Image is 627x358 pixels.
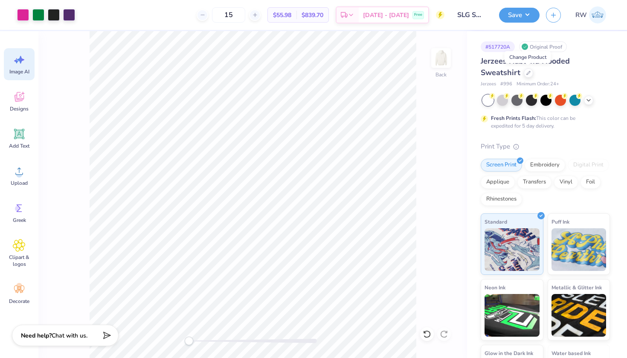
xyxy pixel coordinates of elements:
[552,283,602,292] span: Metallic & Glitter Ink
[13,217,26,224] span: Greek
[575,10,587,20] span: RW
[505,51,551,63] div: Change Product
[485,349,533,358] span: Glow in the Dark Ink
[10,105,29,112] span: Designs
[525,159,565,172] div: Embroidery
[52,332,87,340] span: Chat with us.
[435,71,447,79] div: Back
[11,180,28,186] span: Upload
[491,115,536,122] strong: Fresh Prints Flash:
[481,176,515,189] div: Applique
[568,159,609,172] div: Digital Print
[481,142,610,151] div: Print Type
[212,7,245,23] input: – –
[9,298,29,305] span: Decorate
[485,283,505,292] span: Neon Ink
[485,217,507,226] span: Standard
[451,6,493,23] input: Untitled Design
[589,6,606,23] img: Rhea Wanga
[185,337,193,345] div: Accessibility label
[273,11,291,20] span: $55.98
[554,176,578,189] div: Vinyl
[517,81,559,88] span: Minimum Order: 24 +
[552,349,591,358] span: Water based Ink
[21,332,52,340] strong: Need help?
[481,159,522,172] div: Screen Print
[491,114,596,130] div: This color can be expedited for 5 day delivery.
[499,8,540,23] button: Save
[363,11,409,20] span: [DATE] - [DATE]
[552,217,569,226] span: Puff Ink
[9,143,29,149] span: Add Text
[485,228,540,271] img: Standard
[485,294,540,337] img: Neon Ink
[581,176,601,189] div: Foil
[572,6,610,23] a: RW
[481,81,496,88] span: Jerzees
[552,228,607,271] img: Puff Ink
[5,254,33,268] span: Clipart & logos
[481,56,570,78] span: Jerzees Nublend Hooded Sweatshirt
[414,12,422,18] span: Free
[433,49,450,67] img: Back
[552,294,607,337] img: Metallic & Glitter Ink
[481,41,515,52] div: # 517720A
[9,68,29,75] span: Image AI
[302,11,323,20] span: $839.70
[519,41,567,52] div: Original Proof
[481,193,522,206] div: Rhinestones
[500,81,512,88] span: # 996
[517,176,552,189] div: Transfers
